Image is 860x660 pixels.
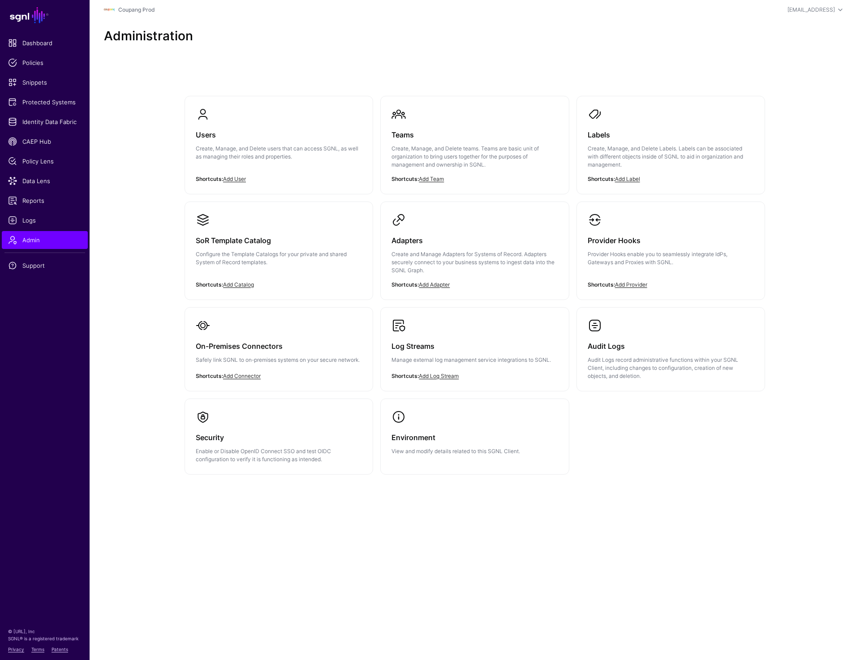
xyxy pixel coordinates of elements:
[104,4,115,15] img: svg+xml;base64,PHN2ZyBpZD0iTG9nbyIgeG1sbnM9Imh0dHA6Ly93d3cudzMub3JnLzIwMDAvc3ZnIiB3aWR0aD0iMTIxLj...
[2,93,88,111] a: Protected Systems
[588,281,615,288] strong: Shortcuts:
[381,399,568,466] a: EnvironmentView and modify details related to this SGNL Client.
[381,96,568,194] a: TeamsCreate, Manage, and Delete teams. Teams are basic unit of organization to bring users togeth...
[8,137,82,146] span: CAEP Hub
[8,635,82,642] p: SGNL® is a registered trademark
[615,176,640,182] a: Add Label
[391,431,558,444] h3: Environment
[223,373,261,379] a: Add Connector
[419,373,459,379] a: Add Log Stream
[31,647,44,652] a: Terms
[2,192,88,210] a: Reports
[8,216,82,225] span: Logs
[8,117,82,126] span: Identity Data Fabric
[8,261,82,270] span: Support
[104,29,846,44] h2: Administration
[2,211,88,229] a: Logs
[8,39,82,47] span: Dashboard
[5,5,84,25] a: SGNL
[52,647,68,652] a: Patents
[391,250,558,274] p: Create and Manage Adapters for Systems of Record. Adapters securely connect to your business syst...
[196,176,223,182] strong: Shortcuts:
[196,234,362,247] h3: SoR Template Catalog
[8,98,82,107] span: Protected Systems
[196,281,223,288] strong: Shortcuts:
[391,176,419,182] strong: Shortcuts:
[615,281,647,288] a: Add Provider
[2,133,88,150] a: CAEP Hub
[196,250,362,266] p: Configure the Template Catalogs for your private and shared System of Record templates.
[391,281,419,288] strong: Shortcuts:
[577,202,765,291] a: Provider HooksProvider Hooks enable you to seamlessly integrate IdPs, Gateways and Proxies with S...
[588,176,615,182] strong: Shortcuts:
[196,373,223,379] strong: Shortcuts:
[196,431,362,444] h3: Security
[419,176,444,182] a: Add Team
[2,54,88,72] a: Policies
[223,281,254,288] a: Add Catalog
[8,78,82,87] span: Snippets
[223,176,246,182] a: Add User
[577,308,765,391] a: Audit LogsAudit Logs record administrative functions within your SGNL Client, including changes t...
[8,157,82,166] span: Policy Lens
[8,196,82,205] span: Reports
[588,340,754,352] h3: Audit Logs
[185,202,373,291] a: SoR Template CatalogConfigure the Template Catalogs for your private and shared System of Record ...
[8,176,82,185] span: Data Lens
[118,6,155,13] a: Coupang Prod
[8,647,24,652] a: Privacy
[196,356,362,364] p: Safely link SGNL to on-premises systems on your secure network.
[588,250,754,266] p: Provider Hooks enable you to seamlessly integrate IdPs, Gateways and Proxies with SGNL.
[2,152,88,170] a: Policy Lens
[8,628,82,635] p: © [URL], Inc
[391,447,558,455] p: View and modify details related to this SGNL Client.
[577,96,765,194] a: LabelsCreate, Manage, and Delete Labels. Labels can be associated with different objects inside o...
[588,145,754,169] p: Create, Manage, and Delete Labels. Labels can be associated with different objects inside of SGNL...
[588,129,754,141] h3: Labels
[185,96,373,186] a: UsersCreate, Manage, and Delete users that can access SGNL, as well as managing their roles and p...
[2,73,88,91] a: Snippets
[196,145,362,161] p: Create, Manage, and Delete users that can access SGNL, as well as managing their roles and proper...
[196,340,362,352] h3: On-Premises Connectors
[381,308,568,389] a: Log StreamsManage external log management service integrations to SGNL.
[391,129,558,141] h3: Teams
[2,231,88,249] a: Admin
[196,447,362,463] p: Enable or Disable OpenID Connect SSO and test OIDC configuration to verify it is functioning as i...
[185,399,373,474] a: SecurityEnable or Disable OpenID Connect SSO and test OIDC configuration to verify it is function...
[185,308,373,389] a: On-Premises ConnectorsSafely link SGNL to on-premises systems on your secure network.
[588,234,754,247] h3: Provider Hooks
[391,356,558,364] p: Manage external log management service integrations to SGNL.
[8,236,82,244] span: Admin
[391,234,558,247] h3: Adapters
[588,356,754,380] p: Audit Logs record administrative functions within your SGNL Client, including changes to configur...
[196,129,362,141] h3: Users
[391,340,558,352] h3: Log Streams
[2,34,88,52] a: Dashboard
[381,202,568,300] a: AdaptersCreate and Manage Adapters for Systems of Record. Adapters securely connect to your busin...
[2,113,88,131] a: Identity Data Fabric
[787,6,835,14] div: [EMAIL_ADDRESS]
[391,373,419,379] strong: Shortcuts:
[419,281,450,288] a: Add Adapter
[391,145,558,169] p: Create, Manage, and Delete teams. Teams are basic unit of organization to bring users together fo...
[2,172,88,190] a: Data Lens
[8,58,82,67] span: Policies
